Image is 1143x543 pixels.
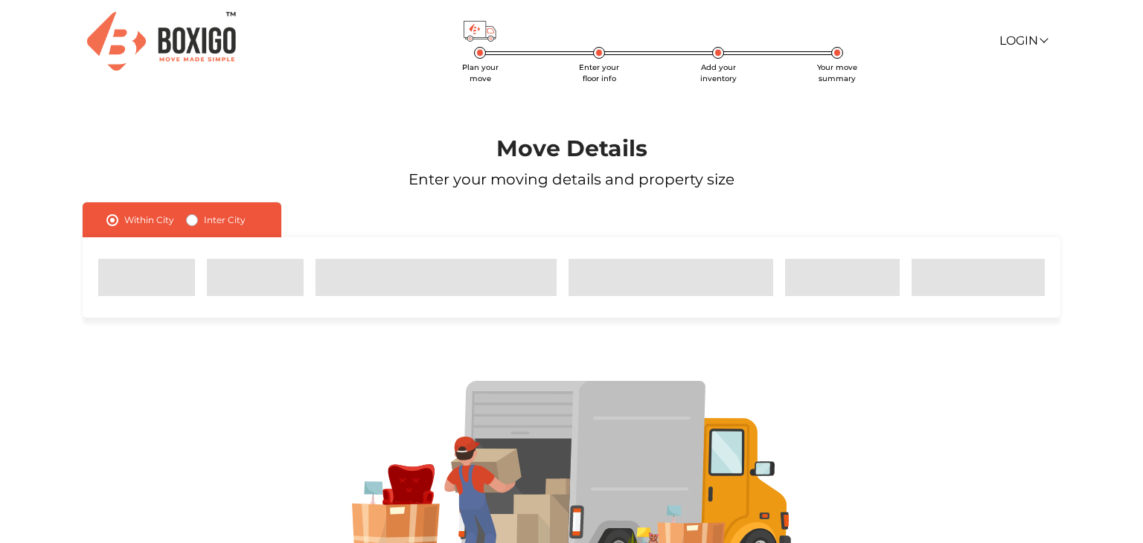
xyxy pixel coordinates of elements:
span: Your move summary [817,62,857,83]
p: Enter your moving details and property size [45,168,1097,190]
label: Inter City [204,211,246,229]
span: Enter your floor info [579,62,619,83]
img: Boxigo [87,12,236,71]
label: Within City [124,211,174,229]
span: Add your inventory [700,62,737,83]
a: Login [999,33,1047,48]
span: Plan your move [462,62,499,83]
h1: Move Details [45,135,1097,162]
